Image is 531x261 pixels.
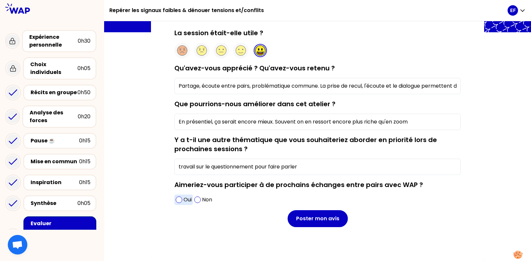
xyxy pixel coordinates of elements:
[78,113,90,121] div: 0h20
[78,37,90,45] div: 0h30
[31,137,79,145] div: Pause ☕️
[31,89,77,96] div: Récits en groupe
[202,196,212,204] p: Non
[174,28,263,37] label: La session était-elle utile ?
[30,109,78,124] div: Analyse des forces
[79,137,90,145] div: 0h15
[79,179,90,186] div: 0h15
[184,196,192,204] p: Oui
[77,65,90,72] div: 0h05
[77,89,90,96] div: 0h50
[288,210,348,227] button: Poster mon avis
[31,179,79,186] div: Inspiration
[174,64,335,73] label: Qu'avez-vous apprécié ? Qu'avez-vous retenu ?
[79,158,90,166] div: 0h15
[510,7,516,14] p: EF
[30,61,77,76] div: Choix individuels
[174,135,437,153] label: Y a t-il une autre thématique que vous souhaiteriez aborder en priorité lors de prochaines sessio...
[31,199,77,207] div: Synthèse
[174,99,335,109] label: Que pourrions-nous améliorer dans cet atelier ?
[174,180,423,189] label: Aimeriez-vous participer à de prochains échanges entre pairs avec WAP ?
[508,5,526,16] button: EF
[31,220,90,227] div: Evaluer
[77,199,90,207] div: 0h05
[29,33,78,49] div: Expérience personnelle
[31,158,79,166] div: Mise en commun
[8,235,27,254] div: Ouvrir le chat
